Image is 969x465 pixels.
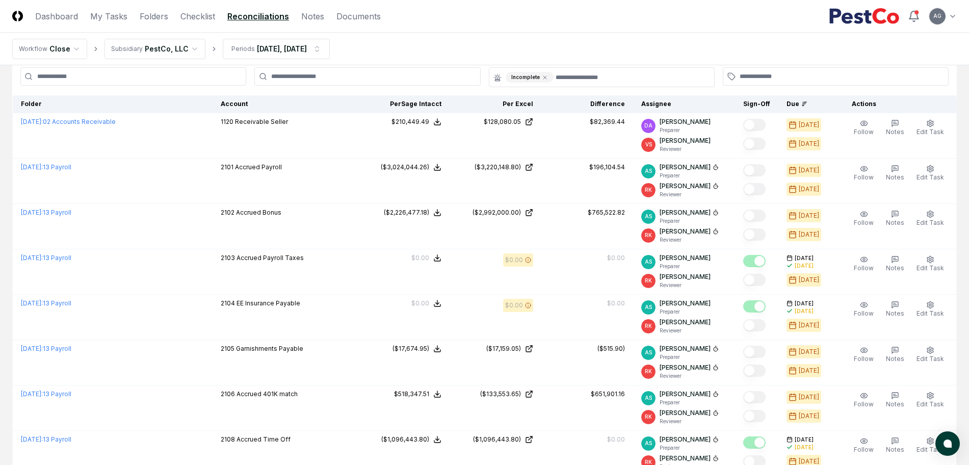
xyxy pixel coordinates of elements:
[257,43,307,54] div: [DATE], [DATE]
[411,253,429,263] div: $0.00
[221,435,235,443] span: 2108
[645,368,652,375] span: RK
[384,208,441,217] button: ($2,226,477.18)
[799,275,819,285] div: [DATE]
[884,208,906,229] button: Notes
[852,390,876,411] button: Follow
[541,95,633,113] th: Difference
[645,213,652,220] span: AS
[799,321,819,330] div: [DATE]
[743,274,766,286] button: Mark complete
[633,95,735,113] th: Assignee
[886,128,904,136] span: Notes
[660,263,711,270] p: Preparer
[486,344,521,353] div: ($17,159.05)
[852,117,876,139] button: Follow
[645,231,652,239] span: RK
[852,344,876,366] button: Follow
[480,390,521,399] div: ($133,553.65)
[799,347,819,356] div: [DATE]
[458,208,533,217] a: ($2,992,000.00)
[19,44,47,54] div: Workflow
[660,318,711,327] p: [PERSON_NAME]
[914,208,946,229] button: Edit Task
[21,163,71,171] a: [DATE]:13 Payroll
[799,393,819,402] div: [DATE]
[21,118,116,125] a: [DATE]:02 Accounts Receivable
[591,390,625,399] div: $651,901.16
[221,345,234,352] span: 2105
[914,253,946,275] button: Edit Task
[844,99,949,109] div: Actions
[381,163,441,172] button: ($3,024,044.26)
[660,308,711,316] p: Preparer
[799,166,819,175] div: [DATE]
[381,435,429,444] div: ($1,096,443.80)
[914,435,946,456] button: Edit Task
[743,164,766,176] button: Mark complete
[231,44,255,54] div: Periods
[21,390,43,398] span: [DATE] :
[854,219,874,226] span: Follow
[743,319,766,331] button: Mark complete
[221,299,235,307] span: 2104
[799,230,819,239] div: [DATE]
[473,435,521,444] div: ($1,096,443.80)
[590,117,625,126] div: $82,369.44
[660,444,719,452] p: Preparer
[886,400,904,408] span: Notes
[916,128,944,136] span: Edit Task
[660,299,711,308] p: [PERSON_NAME]
[140,10,168,22] a: Folders
[743,410,766,422] button: Mark complete
[21,209,71,216] a: [DATE]:13 Payroll
[12,11,23,21] img: Logo
[180,10,215,22] a: Checklist
[21,209,43,216] span: [DATE] :
[597,344,625,353] div: ($515.90)
[795,307,814,315] div: [DATE]
[660,344,711,353] p: [PERSON_NAME]
[458,344,533,353] a: ($17,159.05)
[21,254,71,262] a: [DATE]:13 Payroll
[660,236,719,244] p: Reviewer
[914,344,946,366] button: Edit Task
[660,253,711,263] p: [PERSON_NAME]
[933,12,941,20] span: AG
[13,95,213,113] th: Folder
[237,435,291,443] span: Accrued Time Off
[886,173,904,181] span: Notes
[660,191,719,198] p: Reviewer
[916,173,944,181] span: Edit Task
[743,255,766,267] button: Mark complete
[221,390,235,398] span: 2106
[391,117,441,126] button: $210,449.49
[458,117,533,126] a: $128,080.05
[743,346,766,358] button: Mark complete
[645,258,652,266] span: AS
[21,299,71,307] a: [DATE]:13 Payroll
[645,141,652,148] span: VS
[743,436,766,449] button: Mark complete
[221,99,350,109] div: Account
[886,264,904,272] span: Notes
[506,72,554,83] div: Incomplete
[660,399,719,406] p: Preparer
[21,390,71,398] a: [DATE]:13 Payroll
[799,185,819,194] div: [DATE]
[473,208,521,217] div: ($2,992,000.00)
[886,219,904,226] span: Notes
[660,182,711,191] p: [PERSON_NAME]
[660,208,711,217] p: [PERSON_NAME]
[884,344,906,366] button: Notes
[660,126,711,134] p: Preparer
[660,136,711,145] p: [PERSON_NAME]
[916,309,944,317] span: Edit Task
[21,435,71,443] a: [DATE]:13 Payroll
[795,254,814,262] span: [DATE]
[227,10,289,22] a: Reconciliations
[589,163,625,172] div: $196,104.54
[795,444,814,451] div: [DATE]
[645,349,652,356] span: AS
[221,209,234,216] span: 2102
